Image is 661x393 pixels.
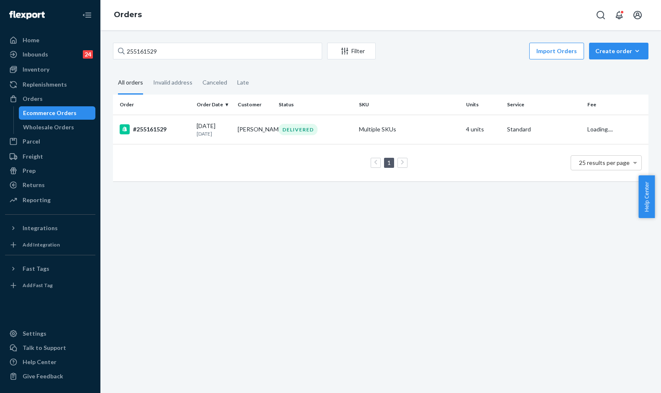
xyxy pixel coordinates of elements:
[5,92,95,105] a: Orders
[5,135,95,148] a: Parcel
[5,238,95,252] a: Add Integration
[507,125,581,134] p: Standard
[23,344,66,352] div: Talk to Support
[589,43,648,59] button: Create order
[5,150,95,163] a: Freight
[23,50,48,59] div: Inbounds
[79,7,95,23] button: Close Navigation
[23,372,63,380] div: Give Feedback
[356,115,463,144] td: Multiple SKUs
[193,95,234,115] th: Order Date
[23,137,40,146] div: Parcel
[5,63,95,76] a: Inventory
[23,123,74,131] div: Wholesale Orders
[5,33,95,47] a: Home
[356,95,463,115] th: SKU
[5,279,95,292] a: Add Fast Tag
[5,327,95,340] a: Settings
[529,43,584,59] button: Import Orders
[234,115,275,144] td: [PERSON_NAME]
[197,130,231,137] p: [DATE]
[5,355,95,369] a: Help Center
[275,95,356,115] th: Status
[463,115,504,144] td: 4 units
[23,80,67,89] div: Replenishments
[113,43,322,59] input: Search orders
[23,241,60,248] div: Add Integration
[23,358,56,366] div: Help Center
[23,282,53,289] div: Add Fast Tag
[279,124,318,135] div: DELIVERED
[83,50,93,59] div: 24
[23,95,43,103] div: Orders
[386,159,392,166] a: Page 1 is your current page
[611,7,628,23] button: Open notifications
[23,265,49,273] div: Fast Tags
[23,36,39,44] div: Home
[629,7,646,23] button: Open account menu
[23,152,43,161] div: Freight
[638,175,655,218] button: Help Center
[238,101,272,108] div: Customer
[23,181,45,189] div: Returns
[23,329,46,338] div: Settings
[23,167,36,175] div: Prep
[107,3,149,27] ol: breadcrumbs
[153,72,192,93] div: Invalid address
[120,124,190,134] div: #255161529
[595,47,642,55] div: Create order
[9,11,45,19] img: Flexport logo
[463,95,504,115] th: Units
[202,72,227,93] div: Canceled
[5,164,95,177] a: Prep
[237,72,249,93] div: Late
[23,109,77,117] div: Ecommerce Orders
[504,95,584,115] th: Service
[114,10,142,19] a: Orders
[19,121,96,134] a: Wholesale Orders
[5,178,95,192] a: Returns
[118,72,143,95] div: All orders
[23,65,49,74] div: Inventory
[5,221,95,235] button: Integrations
[584,95,648,115] th: Fee
[19,106,96,120] a: Ecommerce Orders
[579,159,630,166] span: 25 results per page
[5,78,95,91] a: Replenishments
[5,193,95,207] a: Reporting
[23,224,58,232] div: Integrations
[5,48,95,61] a: Inbounds24
[592,7,609,23] button: Open Search Box
[5,341,95,354] a: Talk to Support
[327,43,376,59] button: Filter
[5,262,95,275] button: Fast Tags
[328,47,375,55] div: Filter
[23,196,51,204] div: Reporting
[584,115,648,144] td: Loading....
[197,122,231,137] div: [DATE]
[5,370,95,383] button: Give Feedback
[113,95,193,115] th: Order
